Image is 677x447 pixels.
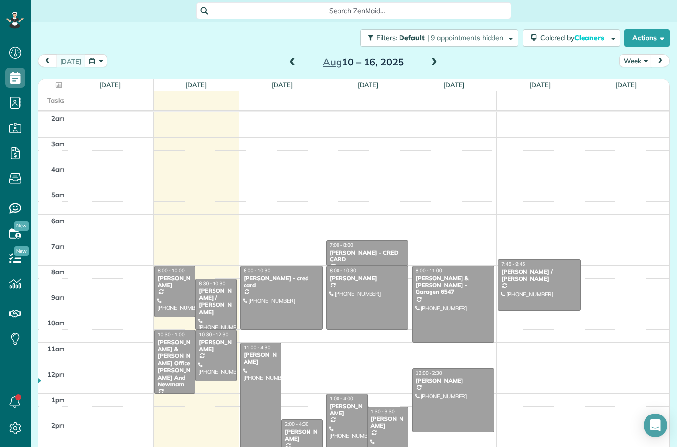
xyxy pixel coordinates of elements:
[523,29,620,47] button: Colored byCleaners
[198,339,234,353] div: [PERSON_NAME]
[51,217,65,224] span: 6am
[323,56,342,68] span: Aug
[501,261,525,267] span: 7:45 - 9:45
[51,242,65,250] span: 7am
[330,395,353,402] span: 1:00 - 4:00
[371,408,395,415] span: 1:30 - 3:30
[285,421,308,427] span: 2:00 - 4:30
[416,267,442,274] span: 8:00 - 11:00
[199,331,228,338] span: 10:30 - 12:30
[415,377,492,384] div: [PERSON_NAME]
[56,54,86,67] button: [DATE]
[51,421,65,429] span: 2pm
[615,81,637,89] a: [DATE]
[329,275,405,282] div: [PERSON_NAME]
[329,249,405,263] div: [PERSON_NAME] - CRED CARD
[198,287,234,316] div: [PERSON_NAME] / [PERSON_NAME]
[51,268,65,276] span: 8am
[302,57,425,67] h2: 10 – 16, 2025
[644,414,667,437] div: Open Intercom Messenger
[244,344,270,351] span: 11:00 - 4:30
[529,81,551,89] a: [DATE]
[624,29,670,47] button: Actions
[272,81,293,89] a: [DATE]
[243,351,278,366] div: [PERSON_NAME]
[244,267,270,274] span: 8:00 - 10:30
[14,246,29,256] span: New
[376,33,397,42] span: Filters:
[330,242,353,248] span: 7:00 - 8:00
[619,54,652,67] button: Week
[399,33,425,42] span: Default
[243,275,319,289] div: [PERSON_NAME] - cred card
[51,165,65,173] span: 4am
[51,114,65,122] span: 2am
[51,396,65,404] span: 1pm
[355,29,518,47] a: Filters: Default | 9 appointments hidden
[51,293,65,301] span: 9am
[47,370,65,378] span: 12pm
[157,275,193,289] div: [PERSON_NAME]
[158,331,185,338] span: 10:30 - 1:00
[651,54,670,67] button: next
[51,191,65,199] span: 5am
[157,339,193,388] div: [PERSON_NAME] & [PERSON_NAME] Office [PERSON_NAME] And Newmam
[47,345,65,352] span: 11am
[99,81,121,89] a: [DATE]
[358,81,379,89] a: [DATE]
[443,81,464,89] a: [DATE]
[51,140,65,148] span: 3am
[360,29,518,47] button: Filters: Default | 9 appointments hidden
[574,33,606,42] span: Cleaners
[199,280,225,287] span: 8:30 - 10:30
[415,275,492,296] div: [PERSON_NAME] & [PERSON_NAME] - Garagen 6547
[501,268,577,283] div: [PERSON_NAME] / [PERSON_NAME]
[416,370,442,376] span: 12:00 - 2:30
[47,96,65,104] span: Tasks
[330,267,356,274] span: 8:00 - 10:30
[427,33,503,42] span: | 9 appointments hidden
[38,54,57,67] button: prev
[284,428,320,443] div: [PERSON_NAME]
[14,221,29,231] span: New
[540,33,608,42] span: Colored by
[47,319,65,327] span: 10am
[329,403,365,417] div: [PERSON_NAME]
[158,267,185,274] span: 8:00 - 10:00
[370,415,406,430] div: [PERSON_NAME]
[185,81,207,89] a: [DATE]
